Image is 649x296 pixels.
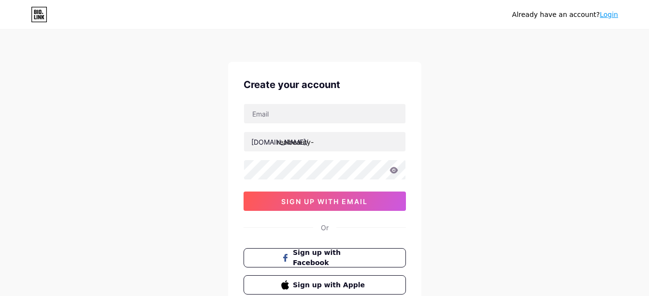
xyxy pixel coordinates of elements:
[321,222,329,233] div: Or
[600,11,618,18] a: Login
[244,132,405,151] input: username
[281,197,368,206] span: sign up with email
[251,137,308,147] div: [DOMAIN_NAME]/
[244,192,406,211] button: sign up with email
[244,104,405,123] input: Email
[293,248,368,268] span: Sign up with Facebook
[244,275,406,295] button: Sign up with Apple
[244,77,406,92] div: Create your account
[512,10,618,20] div: Already have an account?
[244,248,406,267] button: Sign up with Facebook
[293,280,368,290] span: Sign up with Apple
